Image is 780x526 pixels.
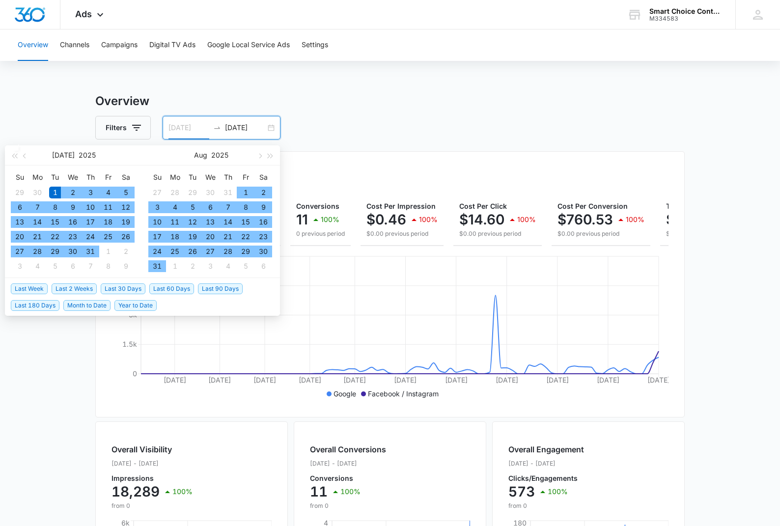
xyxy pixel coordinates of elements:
[99,244,117,259] td: 2025-08-01
[187,246,198,257] div: 26
[508,484,535,499] p: 573
[187,216,198,228] div: 12
[11,244,28,259] td: 2025-07-27
[237,200,254,215] td: 2025-08-08
[14,246,26,257] div: 27
[52,283,97,294] span: Last 2 Weeks
[166,200,184,215] td: 2025-08-04
[184,259,201,274] td: 2025-09-02
[102,246,114,257] div: 1
[517,216,536,223] p: 100%
[169,260,181,272] div: 1
[46,185,64,200] td: 2025-07-01
[666,212,734,227] p: $8,365.80
[11,259,28,274] td: 2025-08-03
[28,169,46,185] th: Mo
[184,244,201,259] td: 2025-08-26
[28,200,46,215] td: 2025-07-07
[84,246,96,257] div: 31
[169,187,181,198] div: 28
[164,376,186,384] tspan: [DATE]
[254,229,272,244] td: 2025-08-23
[117,215,135,229] td: 2025-07-19
[254,215,272,229] td: 2025-08-16
[111,443,193,455] h2: Overall Visibility
[117,200,135,215] td: 2025-07-12
[31,201,43,213] div: 7
[151,260,163,272] div: 31
[101,283,145,294] span: Last 30 Days
[99,169,117,185] th: Fr
[187,187,198,198] div: 29
[84,231,96,243] div: 24
[204,231,216,243] div: 20
[172,488,193,495] p: 100%
[419,216,438,223] p: 100%
[120,231,132,243] div: 26
[166,229,184,244] td: 2025-08-18
[394,376,417,384] tspan: [DATE]
[148,215,166,229] td: 2025-08-10
[194,145,207,165] button: Aug
[67,216,79,228] div: 16
[508,501,584,510] p: from 0
[31,231,43,243] div: 21
[28,229,46,244] td: 2025-07-21
[99,229,117,244] td: 2025-07-25
[49,246,61,257] div: 29
[166,244,184,259] td: 2025-08-25
[310,484,328,499] p: 11
[169,246,181,257] div: 25
[343,376,366,384] tspan: [DATE]
[120,201,132,213] div: 12
[647,376,670,384] tspan: [DATE]
[597,376,619,384] tspan: [DATE]
[219,200,237,215] td: 2025-08-07
[508,443,584,455] h2: Overall Engagement
[79,145,96,165] button: 2025
[219,169,237,185] th: Th
[14,187,26,198] div: 29
[208,376,231,384] tspan: [DATE]
[151,246,163,257] div: 24
[148,244,166,259] td: 2025-08-24
[99,215,117,229] td: 2025-07-18
[166,185,184,200] td: 2025-07-28
[111,459,193,468] p: [DATE] - [DATE]
[184,215,201,229] td: 2025-08-12
[240,260,251,272] div: 5
[201,244,219,259] td: 2025-08-27
[60,29,89,61] button: Channels
[310,475,386,482] p: Conversions
[204,246,216,257] div: 27
[82,169,99,185] th: Th
[111,475,193,482] p: Impressions
[237,215,254,229] td: 2025-08-15
[149,283,194,294] span: Last 60 Days
[240,246,251,257] div: 29
[310,501,386,510] p: from 0
[340,488,361,495] p: 100%
[99,185,117,200] td: 2025-07-04
[201,185,219,200] td: 2025-07-30
[11,283,48,294] span: Last Week
[257,201,269,213] div: 9
[49,231,61,243] div: 22
[95,92,685,110] h3: Overview
[67,187,79,198] div: 2
[508,475,584,482] p: Clicks/Engagements
[11,200,28,215] td: 2025-07-06
[237,169,254,185] th: Fr
[28,244,46,259] td: 2025-07-28
[148,169,166,185] th: Su
[95,116,151,139] button: Filters
[334,388,356,399] p: Google
[219,185,237,200] td: 2025-07-31
[204,201,216,213] div: 6
[82,215,99,229] td: 2025-07-17
[254,244,272,259] td: 2025-08-30
[296,202,339,210] span: Conversions
[213,124,221,132] span: to
[368,388,439,399] p: Facebook / Instagram
[49,201,61,213] div: 8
